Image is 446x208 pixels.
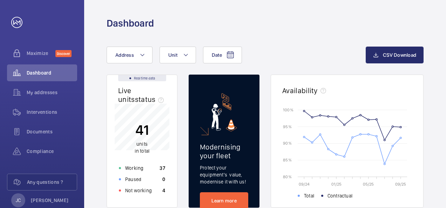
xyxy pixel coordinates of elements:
text: 09/25 [395,182,406,187]
span: Contractual [327,192,352,199]
span: Documents [27,128,77,135]
text: 05/25 [363,182,374,187]
text: 80 % [283,174,292,179]
h2: Availability [282,86,318,95]
text: 09/24 [299,182,310,187]
span: Unit [168,52,177,58]
text: 100 % [283,107,293,112]
h1: Dashboard [107,17,154,30]
p: Not working [125,187,152,194]
button: Date [203,47,242,63]
span: Date [212,52,222,58]
span: Dashboard [27,69,77,76]
span: status [135,95,167,104]
button: Address [107,47,153,63]
p: Paused [125,176,141,183]
p: Protect your equipment's value, modernise it with us! [200,164,248,185]
text: 01/25 [331,182,342,187]
p: Working [125,165,143,172]
span: Any questions ? [27,179,77,186]
span: Compliance [27,148,77,155]
div: Real time data [118,75,166,81]
p: in total [135,140,149,154]
button: CSV Download [366,47,424,63]
h2: Modernising your fleet [200,143,248,160]
p: 0 [162,176,165,183]
text: 85 % [283,158,292,162]
text: 90 % [283,141,292,146]
span: Interventions [27,109,77,116]
span: My addresses [27,89,77,96]
button: Unit [160,47,196,63]
p: [PERSON_NAME] [31,197,69,204]
span: CSV Download [383,52,416,58]
p: 41 [135,121,149,139]
img: marketing-card.svg [211,93,237,131]
p: 4 [162,187,165,194]
span: Address [115,52,134,58]
text: 95 % [283,124,292,129]
p: JC [16,197,21,204]
span: units [136,141,148,147]
span: Maximize [27,50,55,57]
span: Discover [55,50,72,57]
p: 37 [160,165,165,172]
h2: Live units [118,86,167,104]
span: Total [304,192,314,199]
